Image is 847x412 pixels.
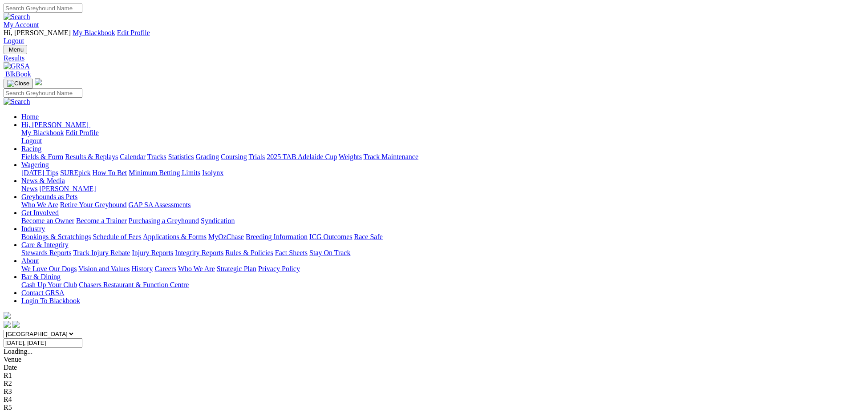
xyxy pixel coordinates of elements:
[120,153,146,160] a: Calendar
[4,13,30,21] img: Search
[4,45,27,54] button: Toggle navigation
[60,201,127,208] a: Retire Your Greyhound
[21,193,77,200] a: Greyhounds as Pets
[21,225,45,232] a: Industry
[4,321,11,328] img: facebook.svg
[21,153,843,161] div: Racing
[4,348,32,355] span: Loading...
[21,161,49,168] a: Wagering
[201,217,235,224] a: Syndication
[21,233,843,241] div: Industry
[21,217,74,224] a: Become an Owner
[21,257,39,264] a: About
[21,137,42,144] a: Logout
[129,169,200,176] a: Minimum Betting Limits
[248,153,265,160] a: Trials
[21,201,843,209] div: Greyhounds as Pets
[21,241,69,248] a: Care & Integrity
[21,201,58,208] a: Who We Are
[4,372,843,380] div: R1
[309,249,350,256] a: Stay On Track
[4,98,30,106] img: Search
[21,153,63,160] a: Fields & Form
[21,129,64,136] a: My Blackbook
[4,29,71,36] span: Hi, [PERSON_NAME]
[202,169,223,176] a: Isolynx
[79,281,189,288] a: Chasers Restaurant & Function Centre
[129,217,199,224] a: Purchasing a Greyhound
[246,233,308,240] a: Breeding Information
[4,338,82,348] input: Select date
[4,404,843,412] div: R5
[21,113,39,120] a: Home
[21,121,89,128] span: Hi, [PERSON_NAME]
[5,70,31,78] span: BlkBook
[221,153,247,160] a: Coursing
[21,265,843,273] div: About
[21,177,65,184] a: News & Media
[7,80,29,87] img: Close
[4,29,843,45] div: My Account
[39,185,96,192] a: [PERSON_NAME]
[168,153,194,160] a: Statistics
[4,380,843,388] div: R2
[21,185,843,193] div: News & Media
[21,185,37,192] a: News
[21,265,77,272] a: We Love Our Dogs
[4,312,11,319] img: logo-grsa-white.png
[147,153,166,160] a: Tracks
[4,396,843,404] div: R4
[21,281,77,288] a: Cash Up Your Club
[131,265,153,272] a: History
[66,129,99,136] a: Edit Profile
[21,249,843,257] div: Care & Integrity
[93,233,141,240] a: Schedule of Fees
[4,79,33,88] button: Toggle navigation
[76,217,127,224] a: Become a Trainer
[65,153,118,160] a: Results & Replays
[73,29,115,36] a: My Blackbook
[258,265,300,272] a: Privacy Policy
[12,321,20,328] img: twitter.svg
[208,233,244,240] a: MyOzChase
[21,145,41,152] a: Racing
[21,129,843,145] div: Hi, [PERSON_NAME]
[21,297,80,304] a: Login To Blackbook
[117,29,150,36] a: Edit Profile
[60,169,90,176] a: SUREpick
[21,169,843,177] div: Wagering
[21,249,71,256] a: Stewards Reports
[339,153,362,160] a: Weights
[4,37,24,44] a: Logout
[175,249,223,256] a: Integrity Reports
[21,209,59,216] a: Get Involved
[196,153,219,160] a: Grading
[4,356,843,364] div: Venue
[132,249,173,256] a: Injury Reports
[4,88,82,98] input: Search
[73,249,130,256] a: Track Injury Rebate
[4,4,82,13] input: Search
[267,153,337,160] a: 2025 TAB Adelaide Cup
[4,54,843,62] a: Results
[35,78,42,85] img: logo-grsa-white.png
[178,265,215,272] a: Who We Are
[4,62,30,70] img: GRSA
[21,233,91,240] a: Bookings & Scratchings
[129,201,191,208] a: GAP SA Assessments
[4,388,843,396] div: R3
[217,265,256,272] a: Strategic Plan
[364,153,418,160] a: Track Maintenance
[93,169,127,176] a: How To Bet
[309,233,352,240] a: ICG Outcomes
[21,169,58,176] a: [DATE] Tips
[4,364,843,372] div: Date
[21,281,843,289] div: Bar & Dining
[354,233,382,240] a: Race Safe
[4,21,39,28] a: My Account
[4,70,31,78] a: BlkBook
[225,249,273,256] a: Rules & Policies
[21,121,90,128] a: Hi, [PERSON_NAME]
[78,265,130,272] a: Vision and Values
